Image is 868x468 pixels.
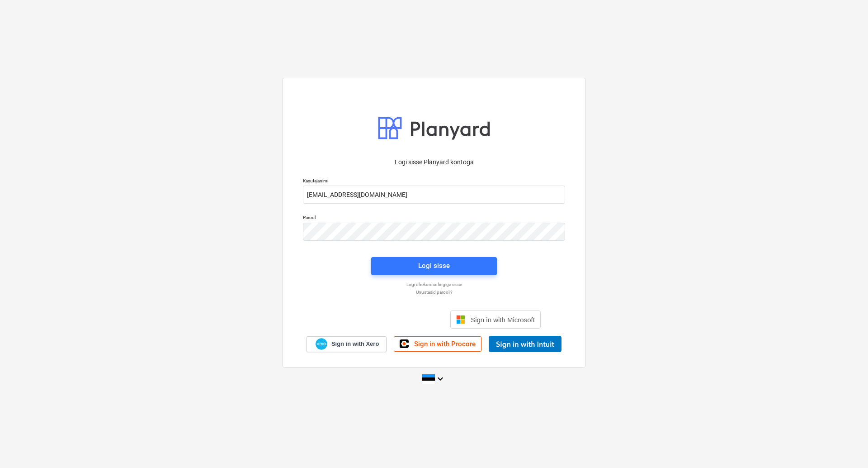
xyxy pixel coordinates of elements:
span: Sign in with Procore [414,340,476,348]
p: Kasutajanimi [303,178,565,186]
a: Logi ühekordse lingiga sisse [298,282,570,287]
div: Logi sisse Google’i kontoga. Avaneb uuel vahelehel [327,310,443,330]
p: Parool [303,215,565,222]
span: Sign in with Microsoft [471,316,535,324]
iframe: Sisselogimine Google'i nupu abil [323,310,448,330]
a: Sign in with Procore [394,336,481,352]
span: Sign in with Xero [331,340,379,348]
img: Xero logo [316,338,327,350]
input: Kasutajanimi [303,186,565,204]
a: Unustasid parooli? [298,289,570,295]
i: keyboard_arrow_down [435,373,446,384]
p: Logi sisse Planyard kontoga [303,158,565,167]
img: Microsoft logo [456,315,465,324]
button: Logi sisse [371,257,497,275]
a: Sign in with Xero [307,336,387,352]
div: Logi sisse [418,260,450,272]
